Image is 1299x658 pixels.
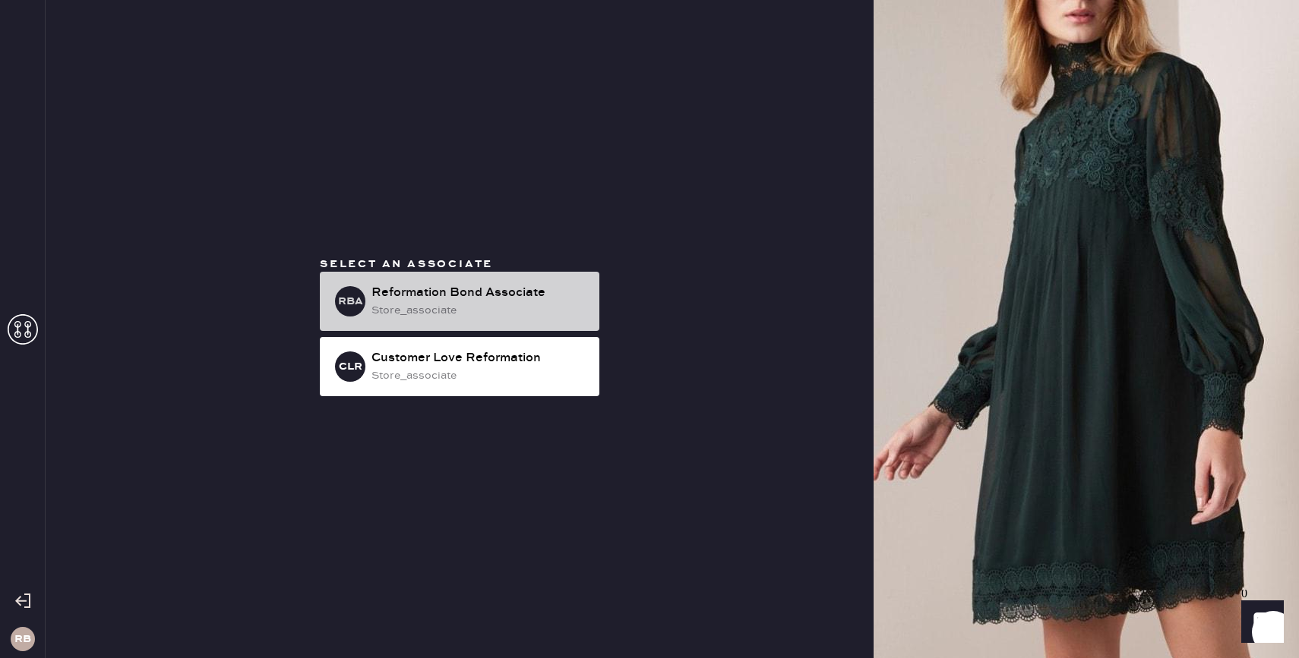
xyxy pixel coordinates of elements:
[1227,590,1292,655] iframe: Front Chat
[14,634,31,644] h3: RB
[371,284,587,302] div: Reformation Bond Associate
[339,361,362,372] h3: CLR
[338,296,363,307] h3: RBA
[371,367,587,384] div: store_associate
[320,257,493,271] span: Select an associate
[371,349,587,367] div: Customer Love Reformation
[371,302,587,319] div: store_associate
